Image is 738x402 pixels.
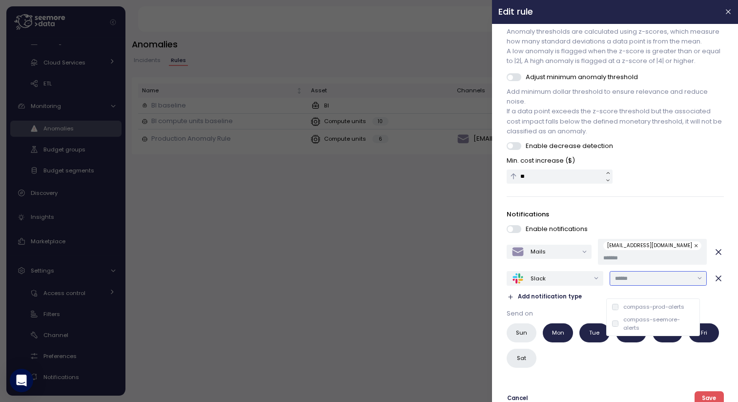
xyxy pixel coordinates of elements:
p: Anomaly thresholds are calculated using z-scores, which measure how many standard deviations a da... [507,27,724,66]
button: Slack [507,271,604,285]
span: Sun [516,328,527,338]
div: Open Intercom Messenger [10,369,33,392]
button: Mails [507,245,592,259]
p: Adjust minimum anomaly threshold [526,72,638,82]
div: compass-prod-alerts [623,303,684,311]
p: Add minimum dollar threshold to ensure relevance and reduce noise. If a data point exceeds the z-... [507,87,724,136]
span: Sat [517,353,526,363]
p: Enable decrease detection [526,141,613,151]
button: Add notification type [507,292,582,302]
div: Mails [531,248,546,255]
p: Min. cost increase ($) [507,156,613,166]
span: Add notification type [518,293,582,302]
span: Fri [701,328,707,338]
p: Send on [507,309,724,318]
span: Mon [552,328,564,338]
h2: Edit rule [498,7,716,16]
p: Enable notifications [526,224,588,234]
span: [EMAIL_ADDRESS][DOMAIN_NAME] [607,241,692,250]
div: compass-seemore-alerts [623,316,694,332]
span: Tue [589,328,599,338]
div: Slack [531,275,546,282]
p: Notifications [507,210,724,219]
